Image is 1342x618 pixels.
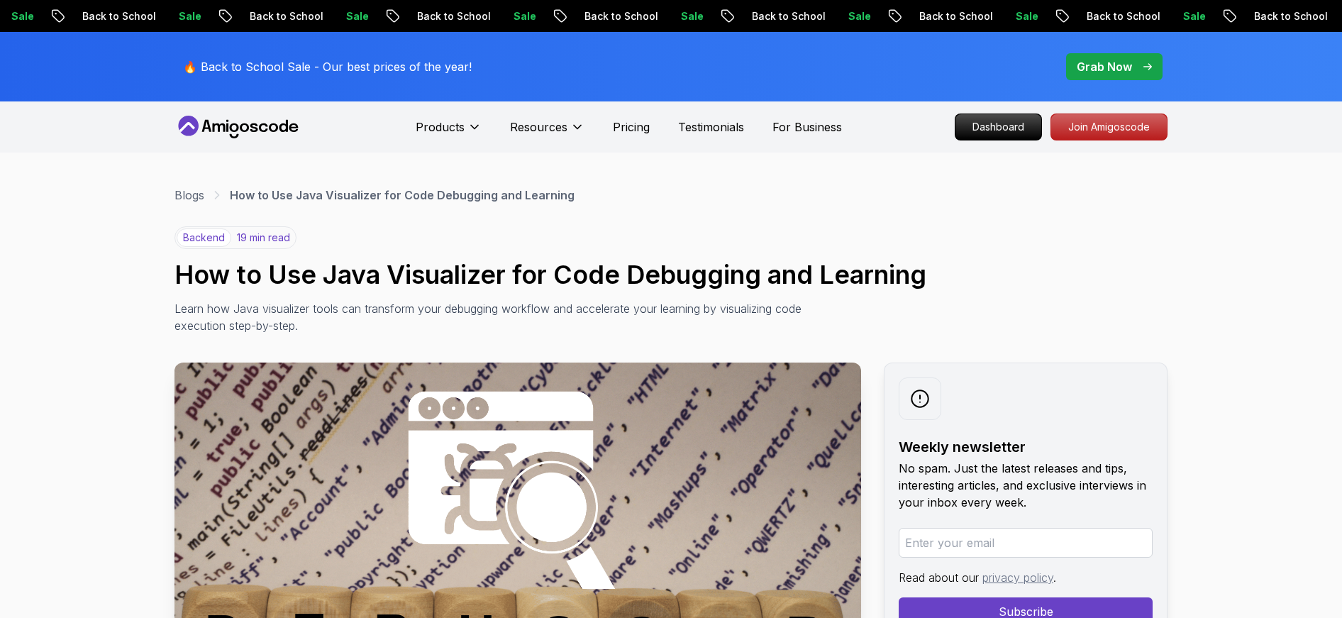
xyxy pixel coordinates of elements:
[899,437,1153,457] h2: Weekly newsletter
[741,9,837,23] p: Back to School
[174,187,204,204] a: Blogs
[416,118,465,136] p: Products
[573,9,670,23] p: Back to School
[670,9,715,23] p: Sale
[772,118,842,136] a: For Business
[908,9,1004,23] p: Back to School
[174,260,1168,289] h1: How to Use Java Visualizer for Code Debugging and Learning
[678,118,744,136] a: Testimonials
[416,118,482,147] button: Products
[71,9,167,23] p: Back to School
[1004,9,1050,23] p: Sale
[238,9,335,23] p: Back to School
[237,231,290,245] p: 19 min read
[174,300,810,334] p: Learn how Java visualizer tools can transform your debugging workflow and accelerate your learnin...
[335,9,380,23] p: Sale
[1172,9,1217,23] p: Sale
[1077,58,1132,75] p: Grab Now
[899,528,1153,558] input: Enter your email
[230,187,575,204] p: How to Use Java Visualizer for Code Debugging and Learning
[899,460,1153,511] p: No spam. Just the latest releases and tips, interesting articles, and exclusive interviews in you...
[502,9,548,23] p: Sale
[177,228,231,247] p: backend
[1050,114,1168,140] a: Join Amigoscode
[955,114,1042,140] a: Dashboard
[982,570,1053,585] a: privacy policy
[1051,114,1167,140] p: Join Amigoscode
[837,9,882,23] p: Sale
[1243,9,1339,23] p: Back to School
[406,9,502,23] p: Back to School
[899,569,1153,586] p: Read about our .
[955,114,1041,140] p: Dashboard
[510,118,584,147] button: Resources
[510,118,567,136] p: Resources
[167,9,213,23] p: Sale
[613,118,650,136] a: Pricing
[1075,9,1172,23] p: Back to School
[183,58,472,75] p: 🔥 Back to School Sale - Our best prices of the year!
